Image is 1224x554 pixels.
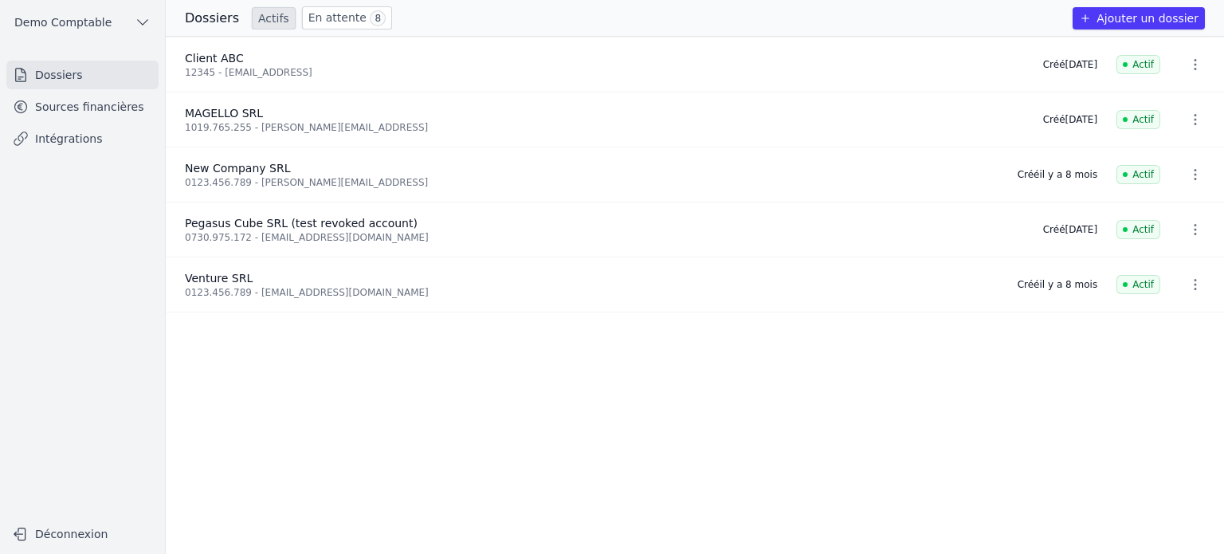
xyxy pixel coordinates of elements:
h3: Dossiers [185,9,239,28]
div: 0123.456.789 - [PERSON_NAME][EMAIL_ADDRESS] [185,176,998,189]
span: Client ABC [185,52,244,65]
div: 0730.975.172 - [EMAIL_ADDRESS][DOMAIN_NAME] [185,231,1024,244]
div: Créé il y a 8 mois [1018,168,1097,181]
div: Créé [DATE] [1043,113,1097,126]
a: Dossiers [6,61,159,89]
span: Demo Comptable [14,14,112,30]
div: 0123.456.789 - [EMAIL_ADDRESS][DOMAIN_NAME] [185,286,998,299]
span: 8 [370,10,386,26]
div: Créé [DATE] [1043,58,1097,71]
span: Venture SRL [185,272,253,285]
a: Sources financières [6,92,159,121]
span: Actif [1116,165,1160,184]
button: Déconnexion [6,521,159,547]
button: Ajouter un dossier [1073,7,1205,29]
span: Actif [1116,220,1160,239]
div: 12345 - [EMAIL_ADDRESS] [185,66,1024,79]
button: Demo Comptable [6,10,159,35]
div: 1019.765.255 - [PERSON_NAME][EMAIL_ADDRESS] [185,121,1024,134]
div: Créé il y a 8 mois [1018,278,1097,291]
span: MAGELLO SRL [185,107,263,120]
a: Actifs [252,7,296,29]
a: Intégrations [6,124,159,153]
div: Créé [DATE] [1043,223,1097,236]
span: Actif [1116,55,1160,74]
span: Actif [1116,275,1160,294]
span: New Company SRL [185,162,290,175]
span: Pegasus Cube SRL (test revoked account) [185,217,418,230]
a: En attente 8 [302,6,392,29]
span: Actif [1116,110,1160,129]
